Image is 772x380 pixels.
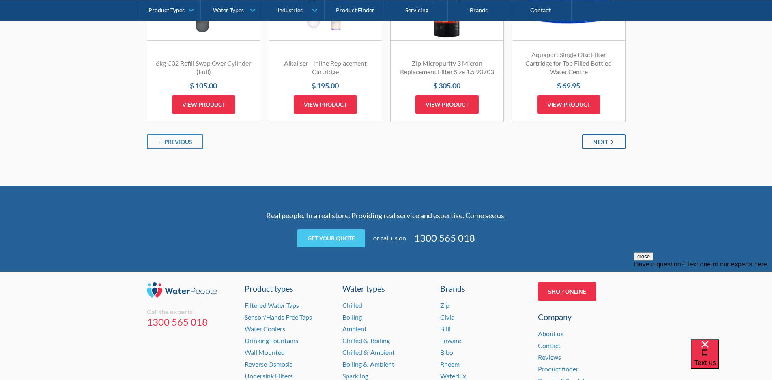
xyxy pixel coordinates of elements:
[399,59,495,76] h3: Zip Micropurity 3 Micron Replacement Filter Size 1.5 93703
[414,231,475,245] a: 1300 565 018
[245,337,298,344] a: Drinking Fountains
[172,95,235,114] a: View product
[297,229,365,247] a: Get your quote
[245,348,285,356] a: Wall Mounted
[440,301,449,309] a: Zip
[155,80,252,91] h4: $ 105.00
[373,233,406,243] p: or call us on
[440,360,460,368] a: Rheem
[342,372,368,380] a: Sparkling
[147,134,203,149] a: Previous Page
[582,134,626,149] a: Next Page
[537,95,600,114] a: View product
[440,282,528,294] div: Brands
[538,330,563,337] a: About us
[538,311,626,323] div: Company
[277,80,374,91] h4: $ 195.00
[294,95,357,114] a: View product
[277,6,303,13] div: Industries
[440,325,451,333] a: Billi
[277,59,374,76] h3: Alkaliser - Inline Replacement Cartridge
[342,282,430,294] a: Water types
[538,282,596,301] a: Shop Online
[213,6,244,13] div: Water Types
[691,339,772,380] iframe: podium webchat widget bubble
[342,301,362,309] a: Chilled
[538,365,578,373] a: Product finder
[342,313,362,321] a: Boiling
[245,372,293,380] a: Undersink Filters
[164,137,192,146] div: Previous
[520,80,617,91] h4: $ 69.95
[634,252,772,350] iframe: podium webchat widget prompt
[440,313,455,321] a: Civiq
[538,353,561,361] a: Reviews
[148,6,185,13] div: Product Types
[342,360,394,368] a: Boiling & Ambient
[147,308,234,316] div: Call the experts
[155,59,252,76] h3: 6kg C02 Refill Swap Over Cylinder (Full)
[440,372,466,380] a: Waterlux
[440,348,453,356] a: Bibo
[245,301,299,309] a: Filtered Water Taps
[147,316,234,328] a: 1300 565 018
[245,325,285,333] a: Water Coolers
[538,341,561,349] a: Contact
[245,360,292,368] a: Reverse Osmosis
[228,210,544,221] p: Real people. In a real store. Providing real service and expertise. Come see us.
[520,51,617,76] h3: Aquaport Single Disc Filter Cartridge for Top Filled Bottled Water Centre
[399,80,495,91] h4: $ 305.00
[147,134,626,149] div: List
[342,337,390,344] a: Chilled & Boiling
[342,348,395,356] a: Chilled & Ambient
[245,313,312,321] a: Sensor/Hands Free Taps
[415,95,479,114] a: View product
[440,337,461,344] a: Enware
[245,282,332,294] a: Product types
[593,137,608,146] div: Next
[342,325,367,333] a: Ambient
